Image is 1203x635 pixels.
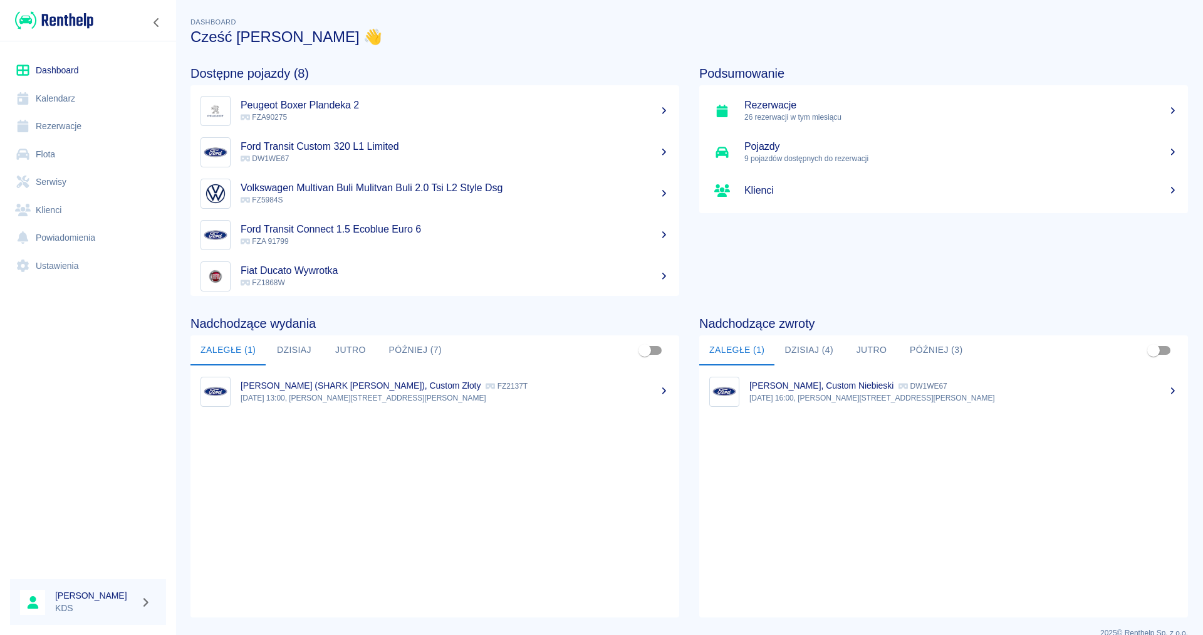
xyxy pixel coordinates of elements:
[190,316,679,331] h4: Nadchodzące wydania
[241,265,669,277] h5: Fiat Ducato Wywrotka
[699,173,1188,208] a: Klienci
[774,335,843,365] button: Dzisiaj (4)
[744,99,1178,112] h5: Rezerwacje
[55,602,135,615] p: KDS
[1142,338,1165,362] span: Pokaż przypisane tylko do mnie
[147,14,166,31] button: Zwiń nawigację
[744,153,1178,164] p: 9 pojazdów dostępnych do rezerwacji
[190,335,266,365] button: Zaległe (1)
[744,184,1178,197] h5: Klienci
[204,140,227,164] img: Image
[241,113,287,122] span: FZA90275
[749,380,893,391] p: [PERSON_NAME], Custom Niebieski
[322,335,378,365] button: Jutro
[699,335,774,365] button: Zaległe (1)
[241,223,669,236] h5: Ford Transit Connect 1.5 Ecoblue Euro 6
[190,90,679,132] a: ImagePeugeot Boxer Plandeka 2 FZA90275
[712,380,736,404] img: Image
[190,214,679,256] a: ImageFord Transit Connect 1.5 Ecoblue Euro 6 FZA 91799
[633,338,657,362] span: Pokaż przypisane tylko do mnie
[266,335,322,365] button: Dzisiaj
[241,196,283,204] span: FZ5984S
[241,392,669,404] p: [DATE] 13:00, [PERSON_NAME][STREET_ADDRESS][PERSON_NAME]
[744,140,1178,153] h5: Pojazdy
[10,252,166,280] a: Ustawienia
[378,335,452,365] button: Później (7)
[10,10,93,31] a: Renthelp logo
[241,278,285,287] span: FZ1868W
[190,66,679,81] h4: Dostępne pojazdy (8)
[204,182,227,206] img: Image
[241,99,669,112] h5: Peugeot Boxer Plandeka 2
[241,182,669,194] h5: Volkswagen Multivan Buli Mulitvan Buli 2.0 Tsi L2 Style Dsg
[190,18,236,26] span: Dashboard
[699,316,1188,331] h4: Nadchodzące zwroty
[55,589,135,602] h6: [PERSON_NAME]
[241,154,289,163] span: DW1WE67
[190,256,679,297] a: ImageFiat Ducato Wywrotka FZ1868W
[699,370,1188,412] a: Image[PERSON_NAME], Custom Niebieski DW1WE67[DATE] 16:00, [PERSON_NAME][STREET_ADDRESS][PERSON_NAME]
[699,66,1188,81] h4: Podsumowanie
[190,370,679,412] a: Image[PERSON_NAME] (SHARK [PERSON_NAME]), Custom Złoty FZ2137T[DATE] 13:00, [PERSON_NAME][STREET_...
[10,112,166,140] a: Rezerwacje
[744,112,1178,123] p: 26 rezerwacji w tym miesiącu
[699,90,1188,132] a: Rezerwacje26 rezerwacji w tym miesiącu
[10,196,166,224] a: Klienci
[241,140,669,153] h5: Ford Transit Custom 320 L1 Limited
[241,237,289,246] span: FZA 91799
[10,85,166,113] a: Kalendarz
[10,140,166,169] a: Flota
[486,382,528,391] p: FZ2137T
[204,223,227,247] img: Image
[749,392,1178,404] p: [DATE] 16:00, [PERSON_NAME][STREET_ADDRESS][PERSON_NAME]
[10,56,166,85] a: Dashboard
[204,99,227,123] img: Image
[898,382,947,391] p: DW1WE67
[10,224,166,252] a: Powiadomienia
[900,335,973,365] button: Później (3)
[190,173,679,214] a: ImageVolkswagen Multivan Buli Mulitvan Buli 2.0 Tsi L2 Style Dsg FZ5984S
[190,132,679,173] a: ImageFord Transit Custom 320 L1 Limited DW1WE67
[843,335,900,365] button: Jutro
[241,380,481,391] p: [PERSON_NAME] (SHARK [PERSON_NAME]), Custom Złoty
[15,10,93,31] img: Renthelp logo
[204,380,227,404] img: Image
[699,132,1188,173] a: Pojazdy9 pojazdów dostępnych do rezerwacji
[10,168,166,196] a: Serwisy
[204,265,227,288] img: Image
[190,28,1188,46] h3: Cześć [PERSON_NAME] 👋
